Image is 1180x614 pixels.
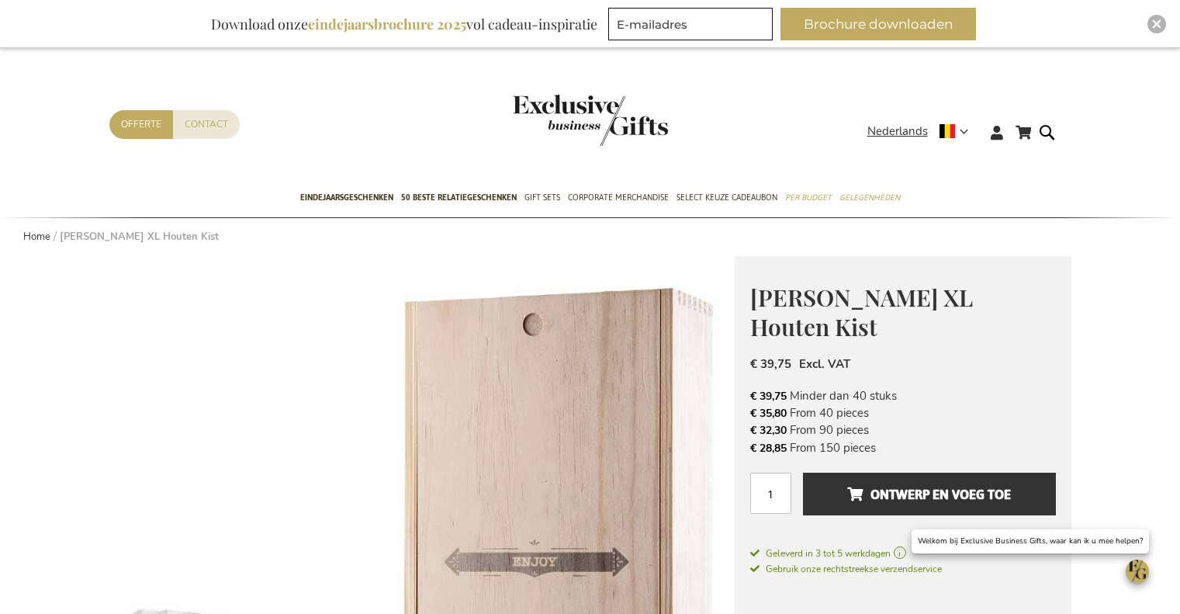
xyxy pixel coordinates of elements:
[204,8,604,40] div: Download onze vol cadeau-inspiratie
[750,560,942,576] a: Gebruik onze rechtstreekse verzendservice
[173,110,240,139] a: Contact
[799,356,850,372] span: Excl. VAT
[750,356,791,372] span: € 39,75
[847,482,1011,507] span: Ontwerp en voeg toe
[750,546,1056,560] a: Geleverd in 3 tot 5 werkdagen
[750,387,1056,404] li: Minder dan 40 stuks
[1147,15,1166,33] div: Close
[677,189,777,206] span: Select Keuze Cadeaubon
[513,95,668,146] img: Exclusive Business gifts logo
[60,230,219,244] strong: [PERSON_NAME] XL Houten Kist
[750,439,1056,456] li: From 150 pieces
[568,189,669,206] span: Corporate Merchandise
[23,230,50,244] a: Home
[750,421,1056,439] li: From 90 pieces
[750,389,787,404] span: € 39,75
[780,8,976,40] button: Brochure downloaden
[750,441,787,456] span: € 28,85
[608,8,777,45] form: marketing offers and promotions
[867,123,928,140] span: Nederlands
[300,189,393,206] span: Eindejaarsgeschenken
[750,406,787,421] span: € 35,80
[750,423,787,438] span: € 32,30
[308,15,466,33] b: eindejaarsbrochure 2025
[524,189,560,206] span: Gift Sets
[109,110,173,139] a: Offerte
[750,473,791,514] input: Aantal
[785,189,832,206] span: Per Budget
[513,95,590,146] a: store logo
[803,473,1055,515] button: Ontwerp en voeg toe
[750,404,1056,421] li: From 40 pieces
[750,282,973,343] span: [PERSON_NAME] XL Houten Kist
[608,8,773,40] input: E-mailadres
[401,189,517,206] span: 50 beste relatiegeschenken
[867,123,978,140] div: Nederlands
[1152,19,1161,29] img: Close
[839,189,900,206] span: Gelegenheden
[750,563,942,575] span: Gebruik onze rechtstreekse verzendservice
